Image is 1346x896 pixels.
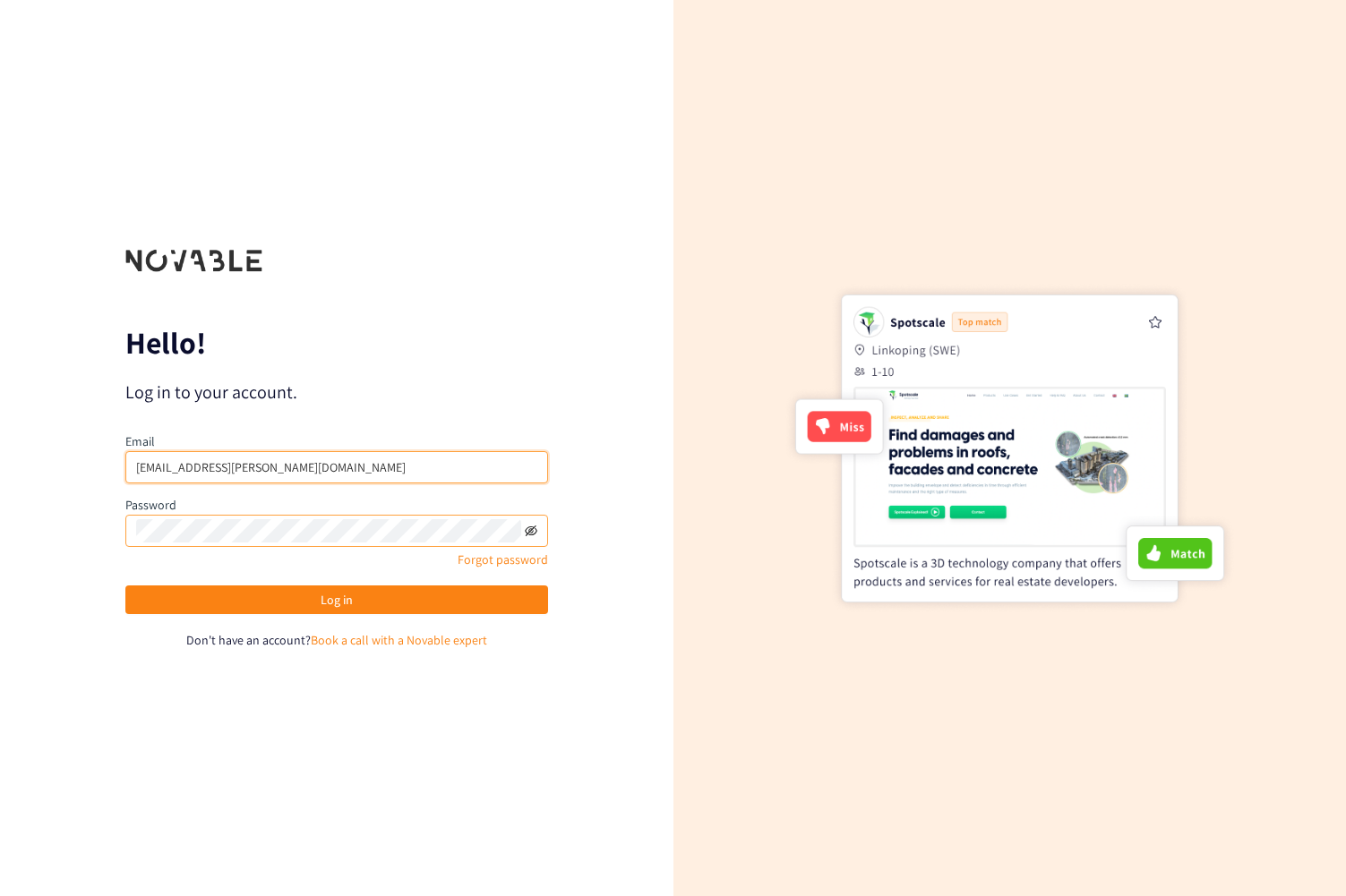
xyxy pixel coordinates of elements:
a: Book a call with a Novable expert [311,632,487,648]
span: eye-invisible [525,525,537,537]
iframe: Chat Widget [1256,810,1346,896]
label: Password [125,497,176,513]
button: Log in [125,585,548,614]
a: Forgot password [458,551,548,567]
span: Log in [321,590,353,610]
p: Log in to your account. [125,380,548,405]
span: Don't have an account? [186,632,311,648]
label: Email [125,433,155,449]
p: Hello! [125,329,548,357]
